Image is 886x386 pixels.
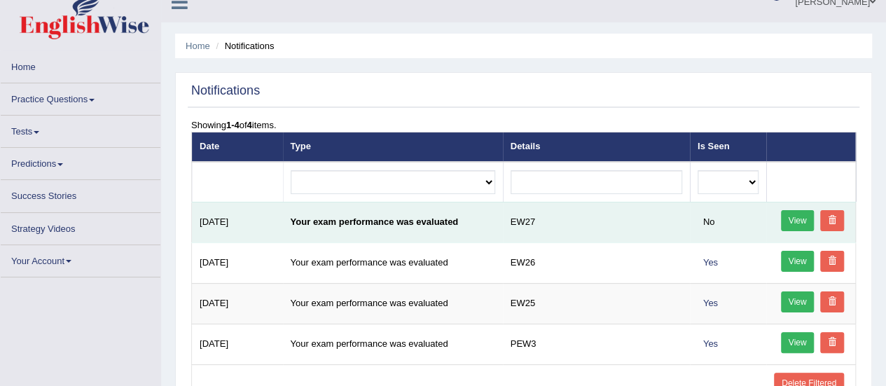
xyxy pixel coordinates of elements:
[698,141,730,151] a: Is Seen
[820,291,844,312] a: Delete
[291,216,459,227] strong: Your exam performance was evaluated
[781,332,815,353] a: View
[247,120,252,130] b: 4
[1,180,160,207] a: Success Stories
[503,242,690,283] td: EW26
[511,141,541,151] a: Details
[820,332,844,353] a: Delete
[1,51,160,78] a: Home
[283,324,503,364] td: Your exam performance was evaluated
[192,202,283,242] td: [DATE]
[698,296,724,310] span: Yes
[212,39,274,53] li: Notifications
[781,210,815,231] a: View
[820,210,844,231] a: Delete
[698,214,720,229] span: No
[1,83,160,111] a: Practice Questions
[192,283,283,324] td: [DATE]
[191,84,260,98] h2: Notifications
[191,118,856,132] div: Showing of items.
[820,251,844,272] a: Delete
[283,283,503,324] td: Your exam performance was evaluated
[291,141,311,151] a: Type
[781,291,815,312] a: View
[192,242,283,283] td: [DATE]
[283,242,503,283] td: Your exam performance was evaluated
[781,251,815,272] a: View
[1,245,160,273] a: Your Account
[503,324,690,364] td: PEW3
[192,324,283,364] td: [DATE]
[503,202,690,242] td: EW27
[698,255,724,270] span: Yes
[1,148,160,175] a: Predictions
[200,141,219,151] a: Date
[1,213,160,240] a: Strategy Videos
[503,283,690,324] td: EW25
[186,41,210,51] a: Home
[1,116,160,143] a: Tests
[698,336,724,351] span: Yes
[226,120,240,130] b: 1-4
